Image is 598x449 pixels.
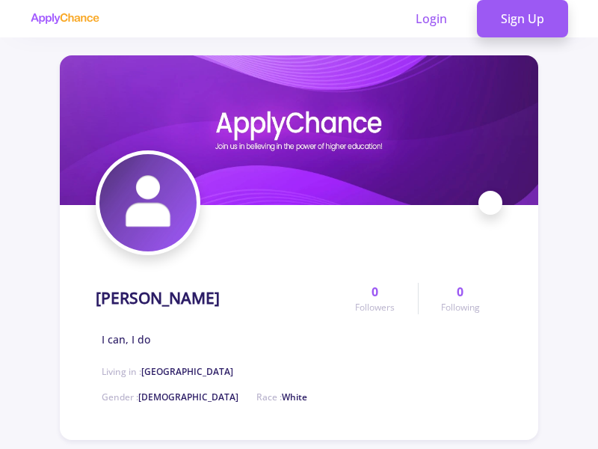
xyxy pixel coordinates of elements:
img: hasan papishradcover image [60,55,538,205]
span: White [282,391,307,403]
span: Gender : [102,391,238,403]
a: 0Followers [333,283,417,314]
span: [DEMOGRAPHIC_DATA] [138,391,238,403]
span: Following [441,301,480,314]
img: hasan papishradavatar [99,154,197,251]
span: I can, I do [102,332,150,347]
span: 0 [372,283,378,301]
h1: [PERSON_NAME] [96,289,220,308]
span: 0 [457,283,463,301]
span: Followers [355,301,395,314]
span: [GEOGRAPHIC_DATA] [141,365,233,378]
img: applychance logo text only [30,13,99,25]
span: Race : [256,391,307,403]
a: 0Following [418,283,502,314]
span: Living in : [102,365,233,378]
